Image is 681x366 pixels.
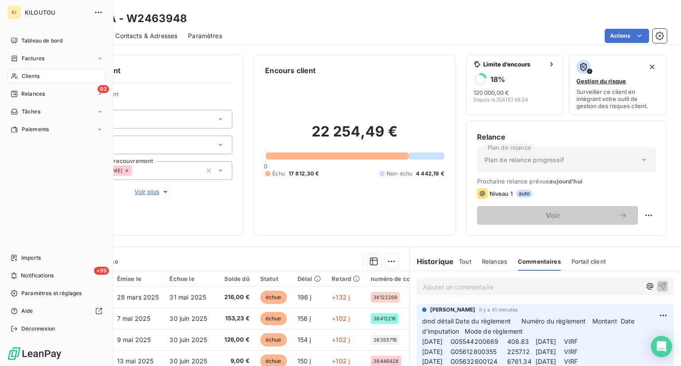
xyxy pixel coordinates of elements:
[117,275,159,282] div: Émise le
[576,88,659,109] span: Surveiller ce client en intégrant votre outil de gestion des risques client.
[21,90,45,98] span: Relances
[332,336,350,343] span: +102 j
[21,325,55,333] span: Déconnexion
[549,178,583,185] span: aujourd’hui
[54,65,232,76] h6: Informations client
[289,170,319,178] span: 17 812,30 €
[22,108,40,116] span: Tâches
[297,293,312,301] span: 196 j
[373,295,397,300] span: 38122269
[219,357,250,366] span: 9,00 €
[297,336,311,343] span: 154 j
[576,78,626,85] span: Gestion du risque
[490,75,505,84] h6: 18 %
[422,338,578,345] span: [DATE] G05544200669 408.83 [DATE] VIRF
[430,306,476,314] span: [PERSON_NAME]
[482,258,507,265] span: Relances
[219,275,250,282] div: Solde dû
[260,291,287,304] span: échue
[332,275,360,282] div: Retard
[71,187,232,197] button: Voir plus
[219,314,250,323] span: 153,23 €
[265,123,444,149] h2: 22 254,49 €
[571,258,606,265] span: Portail client
[115,31,177,40] span: Contacts & Adresses
[21,289,82,297] span: Paramètres et réglages
[371,275,424,282] div: numéro de contrat
[22,125,49,133] span: Paiements
[21,307,33,315] span: Aide
[98,85,109,93] span: 93
[489,190,513,197] span: Niveau 1
[169,293,206,301] span: 31 mai 2025
[219,335,250,344] span: 126,00 €
[297,357,311,365] span: 150 j
[169,357,207,365] span: 30 juin 2025
[605,29,649,43] button: Actions
[422,348,578,355] span: [DATE] G05612800355 2257.12 [DATE] VIRF
[373,337,397,343] span: 38355718
[477,206,638,225] button: Voir
[297,275,321,282] div: Délai
[264,163,267,170] span: 0
[488,212,618,219] span: Voir
[516,190,533,198] span: auto
[332,357,350,365] span: +102 j
[477,132,656,142] h6: Relance
[7,347,62,361] img: Logo LeanPay
[297,315,311,322] span: 156 j
[188,31,222,40] span: Paramètres
[569,54,667,115] button: Gestion du risqueSurveiller ce client en intégrant votre outil de gestion des risques client.
[169,336,207,343] span: 30 juin 2025
[260,275,287,282] div: Statut
[71,90,232,103] span: Propriétés Client
[21,37,63,45] span: Tableau de bord
[117,315,151,322] span: 7 mai 2025
[651,336,672,357] div: Open Intercom Messenger
[117,293,159,301] span: 28 mars 2025
[117,357,154,365] span: 13 mai 2025
[21,254,41,262] span: Imports
[474,97,528,102] span: Depuis le [DATE] 08:24
[474,89,509,96] span: 120 000,00 €
[373,316,396,321] span: 38412216
[332,293,350,301] span: +132 j
[416,170,444,178] span: 4 442,19 €
[459,258,471,265] span: Tout
[373,358,399,364] span: 38446428
[466,54,564,115] button: Limite d’encours18%120 000,00 €Depuis le [DATE] 08:24
[332,315,350,322] span: +102 j
[78,11,187,27] h3: SOVEA - W2463948
[260,312,287,325] span: échue
[22,72,39,80] span: Clients
[410,256,454,267] h6: Historique
[117,336,151,343] span: 9 mai 2025
[25,9,89,16] span: KILOUTOU
[134,187,170,196] span: Voir plus
[485,156,564,164] span: Plan de relance progressif
[479,307,518,312] span: il y a 41 minutes
[483,61,545,68] span: Limite d’encours
[7,304,106,318] a: Aide
[7,5,21,19] div: KI
[169,275,209,282] div: Échue le
[21,272,54,280] span: Notifications
[518,258,561,265] span: Commentaires
[422,317,637,335] span: dmd détail Date du règlement Numéro du règlement Montant Date d'imputation Mode de règlement
[169,315,207,322] span: 30 juin 2025
[260,333,287,347] span: échue
[477,178,656,185] span: Prochaine relance prévue
[94,267,109,275] span: +99
[265,65,316,76] h6: Encours client
[219,293,250,302] span: 216,00 €
[22,55,44,62] span: Factures
[387,170,412,178] span: Non-échu
[272,170,285,178] span: Échu
[132,167,139,175] input: Ajouter une valeur
[422,358,578,365] span: [DATE] G05632600124 6761.34 [DATE] VIRF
